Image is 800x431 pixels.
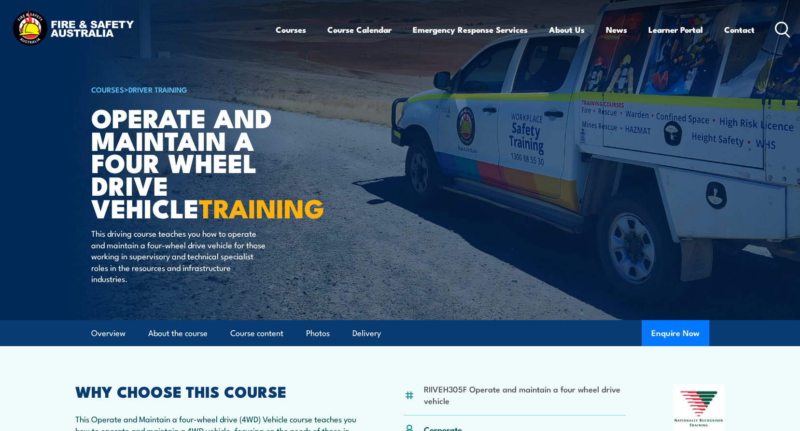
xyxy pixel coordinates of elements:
[648,17,703,42] a: Learner Portal
[148,321,208,346] a: About the course
[327,17,392,42] a: Course Calendar
[75,384,357,398] h2: WHY CHOOSE THIS COURSE
[91,106,330,219] h1: Operate and Maintain a Four Wheel Drive Vehicle
[276,17,306,42] a: Courses
[91,321,126,346] a: Overview
[230,321,283,346] a: Course content
[413,17,528,42] a: Emergency Response Services
[128,84,187,94] a: Driver Training
[642,320,709,346] button: Enquire Now
[549,17,585,42] a: About Us
[91,228,267,284] p: This driving course teaches you how to operate and maintain a four-wheel drive vehicle for those ...
[306,321,330,346] a: Photos
[724,17,755,42] a: Contact
[199,187,324,227] strong: TRAINING
[91,83,330,95] h6: >
[352,321,381,346] a: Delivery
[606,17,627,42] a: News
[424,383,626,406] li: RIIVEH305F Operate and maintain a four wheel drive vehicle
[91,84,124,94] a: COURSES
